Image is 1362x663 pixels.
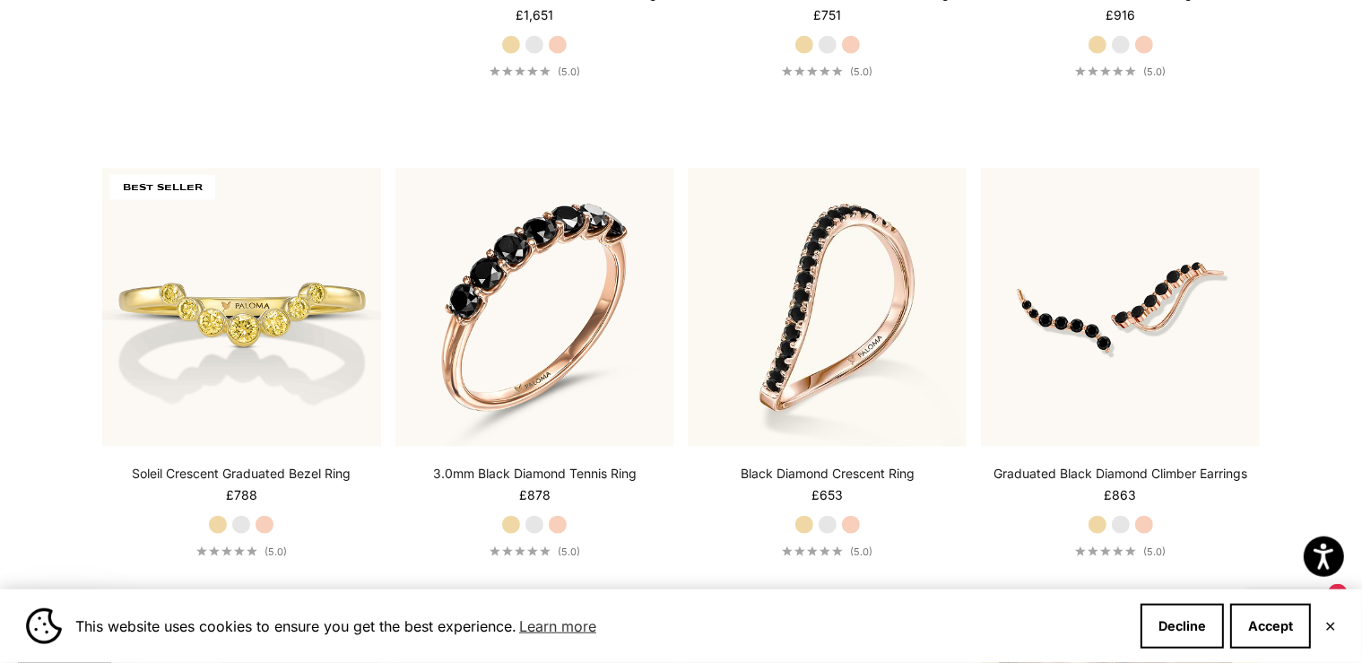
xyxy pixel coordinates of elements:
span: (5.0) [558,65,580,78]
sale-price: £863 [1105,486,1137,504]
a: 5.0 out of 5.0 stars(5.0) [490,65,580,78]
span: BEST SELLER [109,175,215,200]
a: 5.0 out of 5.0 stars(5.0) [782,545,872,558]
span: This website uses cookies to ensure you get the best experience. [75,613,1126,640]
span: (5.0) [1143,65,1166,78]
sale-price: £653 [811,486,843,504]
img: #RoseGold [981,168,1260,447]
span: (5.0) [558,545,580,558]
sale-price: £751 [813,6,841,24]
a: 5.0 out of 5.0 stars(5.0) [490,545,580,558]
button: Close [1324,621,1336,632]
span: (5.0) [850,65,872,78]
button: Decline [1141,604,1224,649]
button: Accept [1230,604,1311,649]
span: (5.0) [1143,545,1166,558]
a: 5.0 out of 5.0 stars(5.0) [1075,65,1166,78]
div: 5.0 out of 5.0 stars [1075,546,1136,556]
div: 5.0 out of 5.0 stars [782,66,843,76]
img: #YellowGold [102,168,381,447]
img: #RoseGold [688,168,967,447]
a: 3.0mm Black Diamond Tennis Ring [433,465,637,483]
span: (5.0) [265,545,287,558]
sale-price: £788 [226,486,257,504]
div: 5.0 out of 5.0 stars [1075,66,1136,76]
div: 5.0 out of 5.0 stars [196,546,257,556]
img: Cookie banner [26,608,62,644]
a: Graduated Black Diamond Climber Earrings [993,465,1247,483]
a: Soleil Crescent Graduated Bezel Ring [132,465,351,483]
sale-price: £1,651 [516,6,553,24]
span: (5.0) [850,545,872,558]
div: 5.0 out of 5.0 stars [782,546,843,556]
div: 5.0 out of 5.0 stars [490,66,551,76]
a: 5.0 out of 5.0 stars(5.0) [1075,545,1166,558]
a: Black Diamond Crescent Ring [741,465,915,483]
div: 5.0 out of 5.0 stars [490,546,551,556]
sale-price: £878 [519,486,551,504]
a: 5.0 out of 5.0 stars(5.0) [196,545,287,558]
a: Learn more [516,613,599,640]
a: 5.0 out of 5.0 stars(5.0) [782,65,872,78]
img: #RoseGold [395,168,674,447]
sale-price: £916 [1106,6,1135,24]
